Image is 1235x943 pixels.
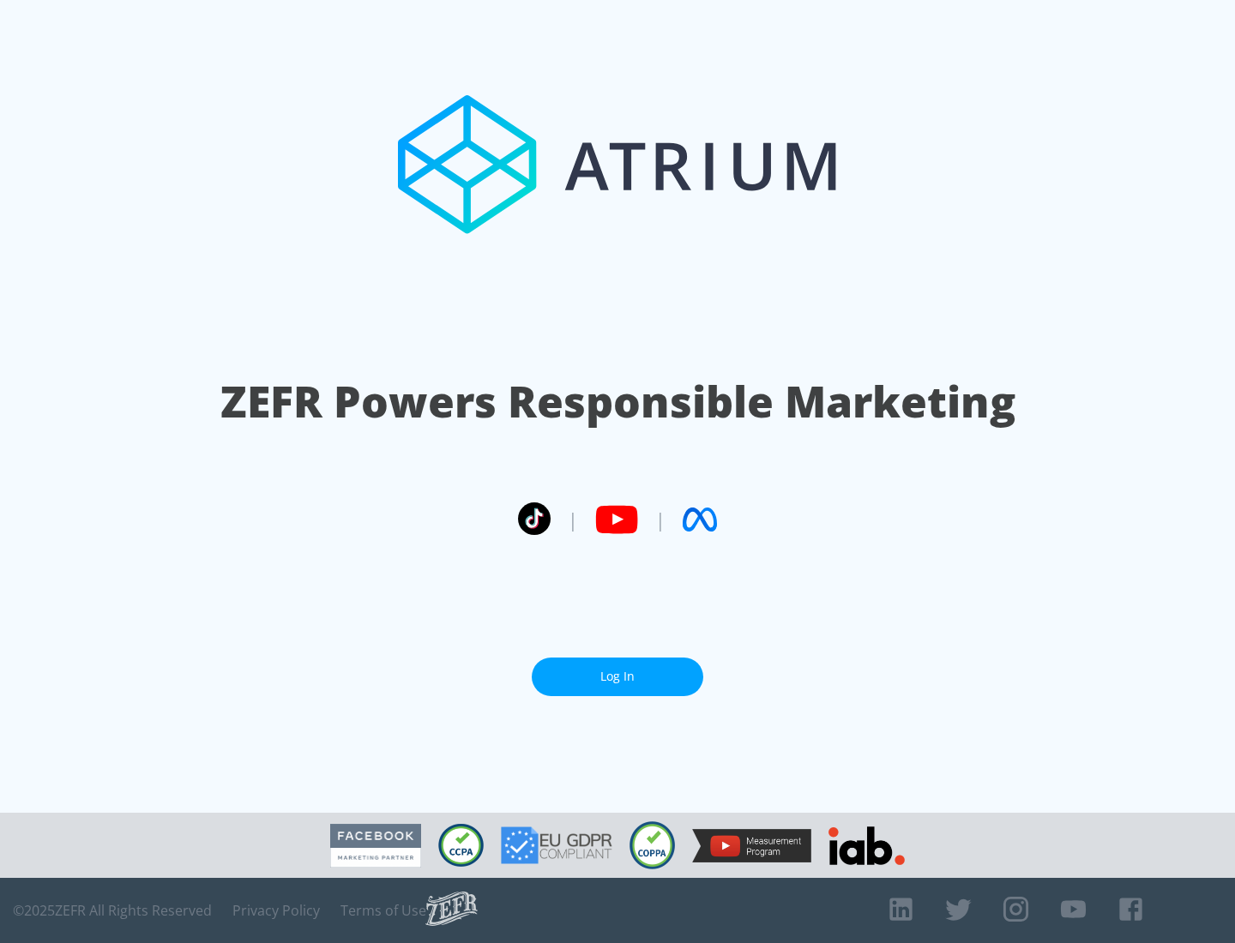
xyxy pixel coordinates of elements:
img: CCPA Compliant [438,824,484,867]
h1: ZEFR Powers Responsible Marketing [220,372,1015,431]
img: GDPR Compliant [501,826,612,864]
span: | [655,507,666,532]
a: Log In [532,658,703,696]
span: | [568,507,578,532]
img: Facebook Marketing Partner [330,824,421,868]
a: Privacy Policy [232,902,320,919]
img: IAB [828,826,905,865]
a: Terms of Use [340,902,426,919]
span: © 2025 ZEFR All Rights Reserved [13,902,212,919]
img: YouTube Measurement Program [692,829,811,862]
img: COPPA Compliant [630,821,675,869]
